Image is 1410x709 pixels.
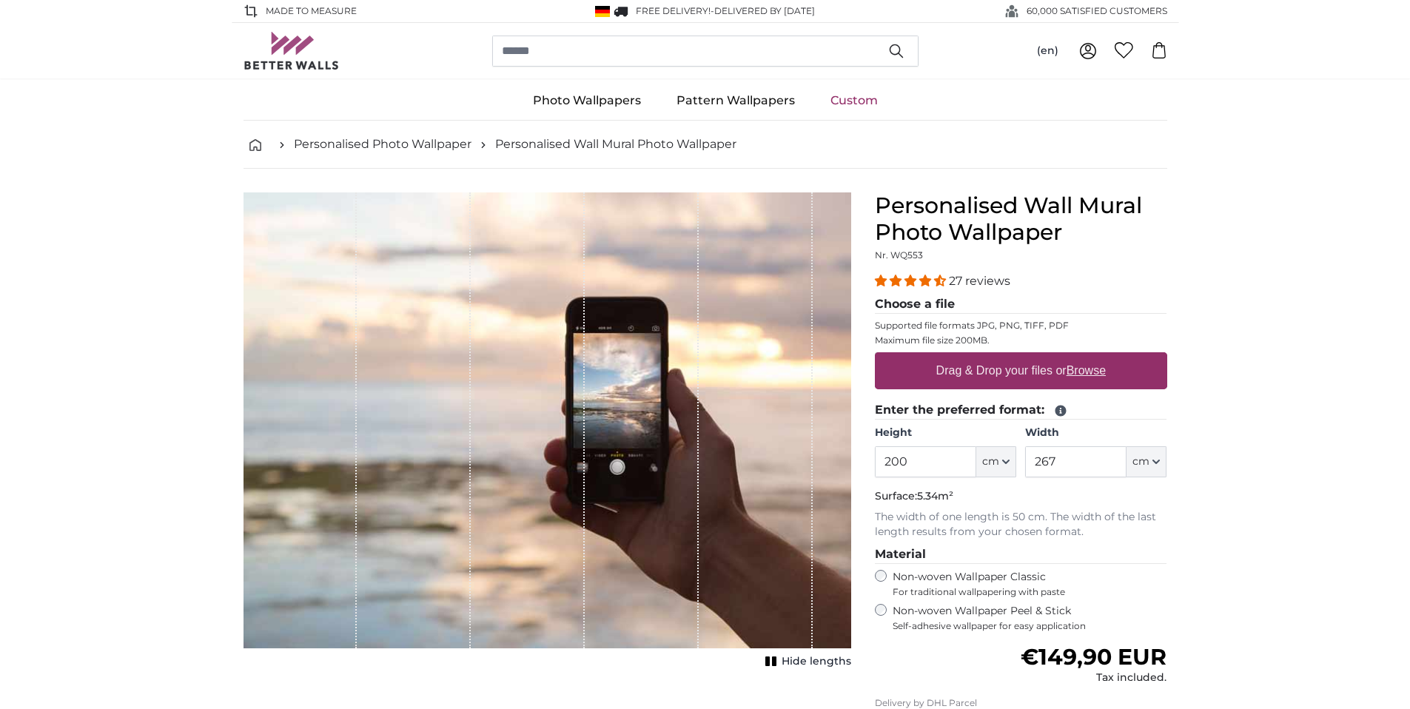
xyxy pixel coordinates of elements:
[515,81,659,120] a: Photo Wallpapers
[893,620,1167,632] span: Self-adhesive wallpaper for easy application
[875,426,1016,440] label: Height
[294,135,471,153] a: Personalised Photo Wallpaper
[875,335,1167,346] p: Maximum file size 200MB.
[1025,38,1070,64] button: (en)
[761,651,851,672] button: Hide lengths
[875,545,1167,564] legend: Material
[813,81,896,120] a: Custom
[266,4,357,18] span: Made to Measure
[949,274,1010,288] span: 27 reviews
[875,697,1167,709] p: Delivery by DHL Parcel
[875,320,1167,332] p: Supported file formats JPG, PNG, TIFF, PDF
[1027,4,1167,18] span: 60,000 SATISFIED CUSTOMERS
[893,604,1167,632] label: Non-woven Wallpaper Peel & Stick
[893,586,1167,598] span: For traditional wallpapering with paste
[1132,454,1149,469] span: cm
[659,81,813,120] a: Pattern Wallpapers
[875,401,1167,420] legend: Enter the preferred format:
[976,446,1016,477] button: cm
[244,121,1167,169] nav: breadcrumbs
[893,570,1167,598] label: Non-woven Wallpaper Classic
[1021,643,1166,671] span: €149,90 EUR
[714,5,815,16] span: Delivered by [DATE]
[1127,446,1166,477] button: cm
[495,135,736,153] a: Personalised Wall Mural Photo Wallpaper
[875,489,1167,504] p: Surface:
[875,249,923,261] span: Nr. WQ553
[636,5,711,16] span: FREE delivery!
[1021,671,1166,685] div: Tax included.
[875,295,1167,314] legend: Choose a file
[244,32,340,70] img: Betterwalls
[982,454,999,469] span: cm
[875,192,1167,246] h1: Personalised Wall Mural Photo Wallpaper
[875,510,1167,540] p: The width of one length is 50 cm. The width of the last length results from your chosen format.
[875,274,949,288] span: 4.41 stars
[782,654,851,669] span: Hide lengths
[244,192,851,672] div: 1 of 1
[711,5,815,16] span: -
[1025,426,1166,440] label: Width
[917,489,953,503] span: 5.34m²
[595,6,610,17] img: Germany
